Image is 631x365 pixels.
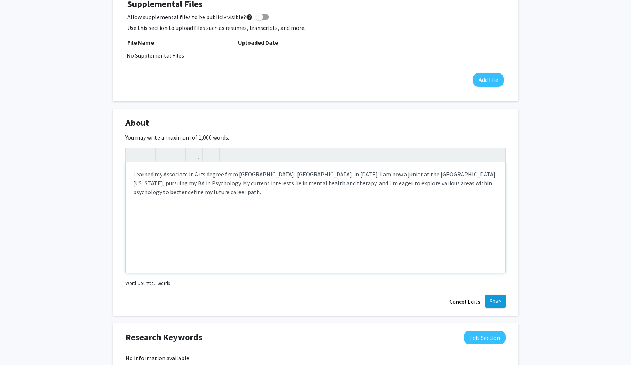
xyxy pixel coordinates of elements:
[464,331,506,344] button: Edit Research Keywords
[234,148,247,161] button: Ordered list
[127,39,154,46] b: File Name
[445,295,485,309] button: Cancel Edits
[127,13,253,21] span: Allow supplemental files to be publicly visible?
[187,148,200,161] button: Link
[473,73,504,87] button: Add File
[251,148,264,161] button: Remove format
[127,23,504,32] p: Use this section to upload files such as resumes, transcripts, and more.
[485,295,506,308] button: Save
[125,116,149,130] span: About
[490,148,503,161] button: Fullscreen
[128,148,141,161] button: Strong (Ctrl + B)
[125,133,229,142] label: You may write a maximum of 1,000 words:
[126,162,505,273] div: Note to users with screen readers: Please deactivate our accessibility plugin for this page as it...
[204,148,217,161] button: Insert Image
[6,332,31,359] iframe: Chat
[125,354,506,362] div: No information available
[127,51,504,60] div: No Supplemental Files
[133,170,498,196] p: I earned my Associate in Arts degree from [GEOGRAPHIC_DATA]–[GEOGRAPHIC_DATA] in [DATE]. I am now...
[238,39,278,46] b: Uploaded Date
[170,148,183,161] button: Subscript
[141,148,154,161] button: Emphasis (Ctrl + I)
[125,280,170,287] small: Word Count: 55 words
[221,148,234,161] button: Unordered list
[246,13,253,21] mat-icon: help
[268,148,281,161] button: Insert horizontal rule
[158,148,170,161] button: Superscript
[125,331,203,344] span: Research Keywords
